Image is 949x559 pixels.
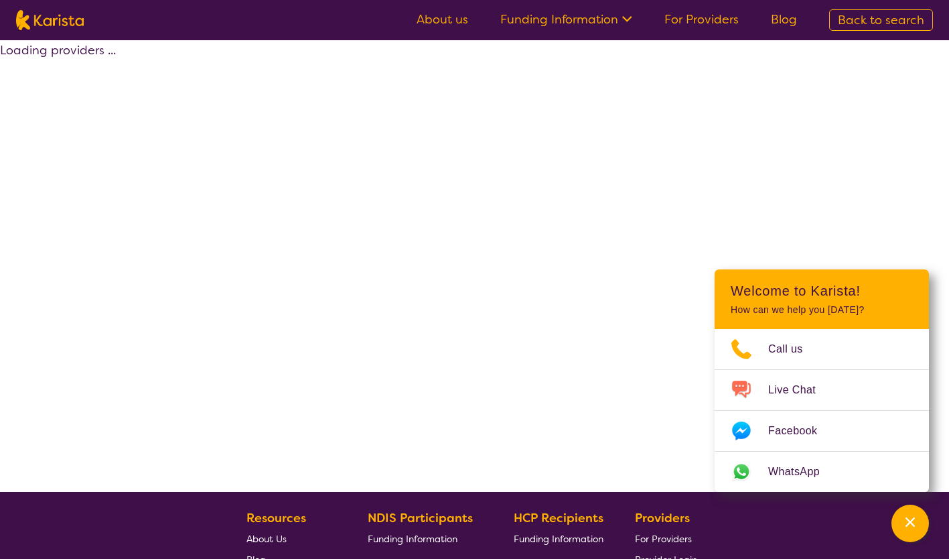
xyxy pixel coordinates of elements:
span: Facebook [768,421,833,441]
b: NDIS Participants [368,510,473,526]
span: WhatsApp [768,462,836,482]
a: Blog [771,11,797,27]
span: Funding Information [368,533,457,545]
a: Web link opens in a new tab. [715,452,929,492]
b: Providers [635,510,690,526]
a: Back to search [829,9,933,31]
a: Funding Information [514,528,603,549]
span: For Providers [635,533,692,545]
a: About Us [246,528,336,549]
a: About us [417,11,468,27]
span: Call us [768,339,819,359]
img: Karista logo [16,10,84,30]
p: How can we help you [DATE]? [731,304,913,316]
span: Back to search [838,12,924,28]
h2: Welcome to Karista! [731,283,913,299]
a: For Providers [635,528,697,549]
button: Channel Menu [891,505,929,542]
span: About Us [246,533,287,545]
b: HCP Recipients [514,510,603,526]
ul: Choose channel [715,329,929,492]
b: Resources [246,510,306,526]
div: Channel Menu [715,269,929,492]
a: For Providers [664,11,739,27]
a: Funding Information [500,11,632,27]
span: Live Chat [768,380,832,400]
span: Funding Information [514,533,603,545]
a: Funding Information [368,528,483,549]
